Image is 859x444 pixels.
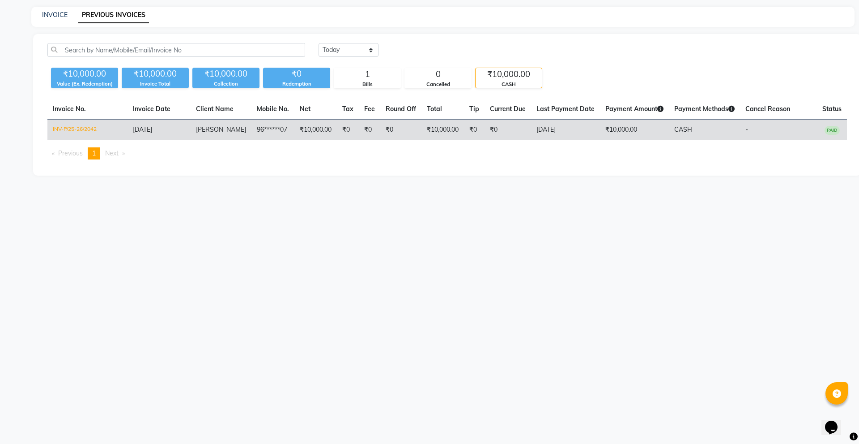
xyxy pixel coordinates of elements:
[421,120,464,141] td: ₹10,000.00
[745,125,748,134] span: -
[263,80,330,88] div: Redemption
[300,105,310,113] span: Net
[294,120,337,141] td: ₹10,000.00
[53,105,86,113] span: Invoice No.
[334,68,400,81] div: 1
[342,105,353,113] span: Tax
[196,125,246,134] span: [PERSON_NAME]
[78,7,149,23] a: PREVIOUS INVOICES
[386,105,416,113] span: Round Off
[822,105,842,113] span: Status
[380,120,421,141] td: ₹0
[257,105,289,113] span: Mobile No.
[531,120,600,141] td: [DATE]
[337,120,359,141] td: ₹0
[51,80,118,88] div: Value (Ex. Redemption)
[47,43,305,57] input: Search by Name/Mobile/Email/Invoice No
[536,105,595,113] span: Last Payment Date
[674,125,692,134] span: CASH
[476,81,542,88] div: CASH
[469,105,479,113] span: Tip
[122,80,189,88] div: Invoice Total
[464,120,485,141] td: ₹0
[133,105,170,113] span: Invoice Date
[427,105,442,113] span: Total
[334,81,400,88] div: Bills
[821,408,850,435] iframe: chat widget
[92,149,96,157] span: 1
[58,149,83,157] span: Previous
[122,68,189,80] div: ₹10,000.00
[133,125,152,134] span: [DATE]
[476,68,542,81] div: ₹10,000.00
[263,68,330,80] div: ₹0
[359,120,380,141] td: ₹0
[47,120,128,141] td: INV-P/25-26/2042
[745,105,790,113] span: Cancel Reason
[825,126,840,135] span: PAID
[364,105,375,113] span: Fee
[405,81,471,88] div: Cancelled
[192,68,259,80] div: ₹10,000.00
[674,105,735,113] span: Payment Methods
[192,80,259,88] div: Collection
[105,149,119,157] span: Next
[485,120,531,141] td: ₹0
[405,68,471,81] div: 0
[600,120,669,141] td: ₹10,000.00
[42,11,68,19] a: INVOICE
[47,147,847,159] nav: Pagination
[490,105,526,113] span: Current Due
[196,105,234,113] span: Client Name
[605,105,663,113] span: Payment Amount
[51,68,118,80] div: ₹10,000.00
